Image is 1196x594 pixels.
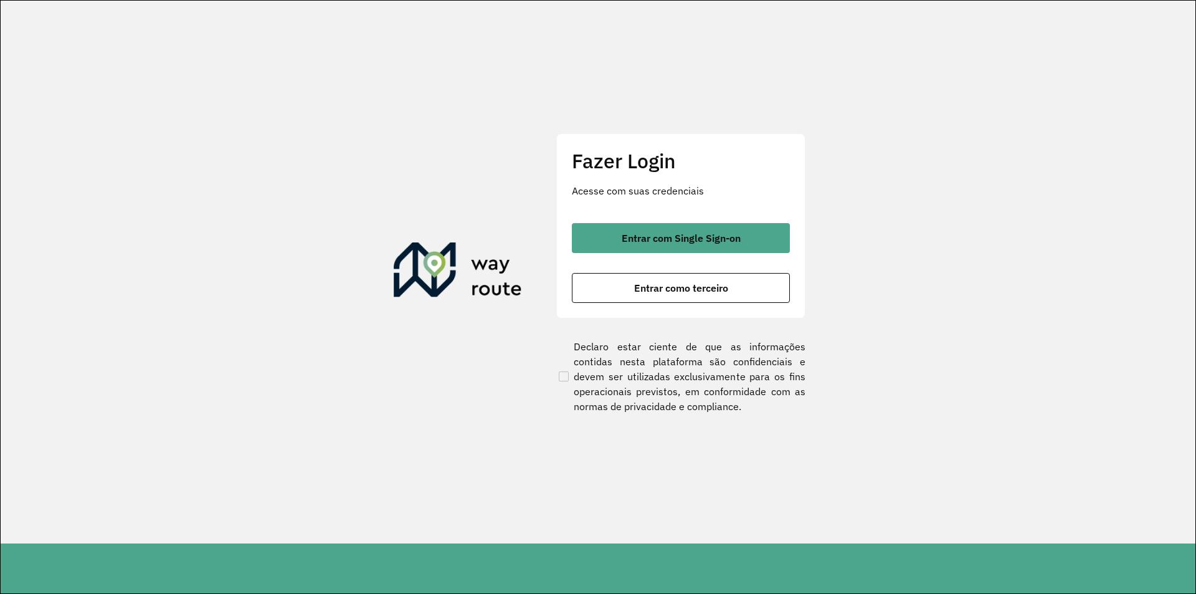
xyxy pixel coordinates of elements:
[572,149,790,173] h2: Fazer Login
[556,339,805,414] label: Declaro estar ciente de que as informações contidas nesta plataforma são confidenciais e devem se...
[634,283,728,293] span: Entrar como terceiro
[622,233,741,243] span: Entrar com Single Sign-on
[394,242,522,302] img: Roteirizador AmbevTech
[572,273,790,303] button: button
[572,223,790,253] button: button
[572,183,790,198] p: Acesse com suas credenciais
